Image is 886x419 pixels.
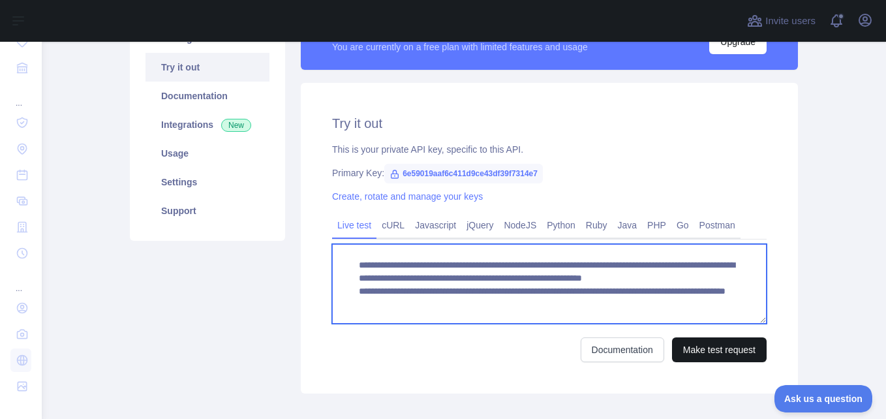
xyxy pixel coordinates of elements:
[542,215,581,236] a: Python
[672,337,767,362] button: Make test request
[376,215,410,236] a: cURL
[145,110,269,139] a: Integrations New
[10,82,31,108] div: ...
[709,29,767,54] button: Upgrade
[694,215,741,236] a: Postman
[671,215,694,236] a: Go
[384,164,543,183] span: 6e59019aaf6c411d9ce43df39f7314e7
[145,168,269,196] a: Settings
[332,40,588,54] div: You are currently on a free plan with limited features and usage
[765,14,816,29] span: Invite users
[221,119,251,132] span: New
[332,191,483,202] a: Create, rotate and manage your keys
[744,10,818,31] button: Invite users
[145,139,269,168] a: Usage
[332,166,767,179] div: Primary Key:
[613,215,643,236] a: Java
[145,82,269,110] a: Documentation
[10,268,31,294] div: ...
[332,215,376,236] a: Live test
[145,53,269,82] a: Try it out
[498,215,542,236] a: NodeJS
[332,114,767,132] h2: Try it out
[145,196,269,225] a: Support
[410,215,461,236] a: Javascript
[332,143,767,156] div: This is your private API key, specific to this API.
[774,385,873,412] iframe: Toggle Customer Support
[581,337,664,362] a: Documentation
[642,215,671,236] a: PHP
[461,215,498,236] a: jQuery
[581,215,613,236] a: Ruby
